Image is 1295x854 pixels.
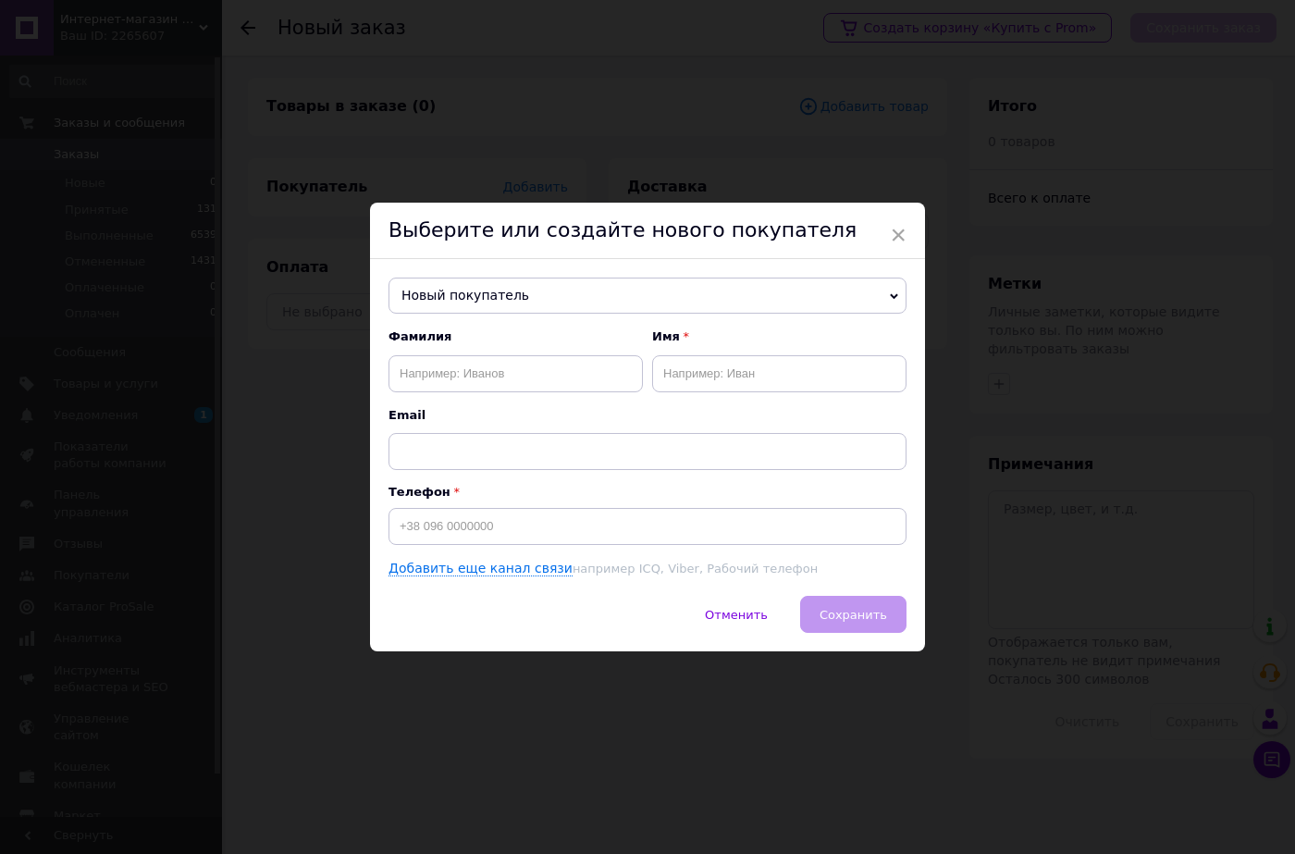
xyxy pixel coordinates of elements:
[685,596,787,633] button: Отменить
[388,355,643,392] input: Например: Иванов
[890,219,906,251] span: ×
[370,203,925,259] div: Выберите или создайте нового покупателя
[388,278,906,315] span: Новый покупатель
[388,561,573,576] a: Добавить еще канал связи
[705,608,768,622] span: Отменить
[388,328,643,345] span: Фамилия
[388,485,906,499] p: Телефон
[652,328,906,345] span: Имя
[388,508,906,545] input: +38 096 0000000
[388,407,906,424] span: Email
[573,562,818,576] span: например ICQ, Viber, Рабочий телефон
[652,355,906,392] input: Например: Иван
